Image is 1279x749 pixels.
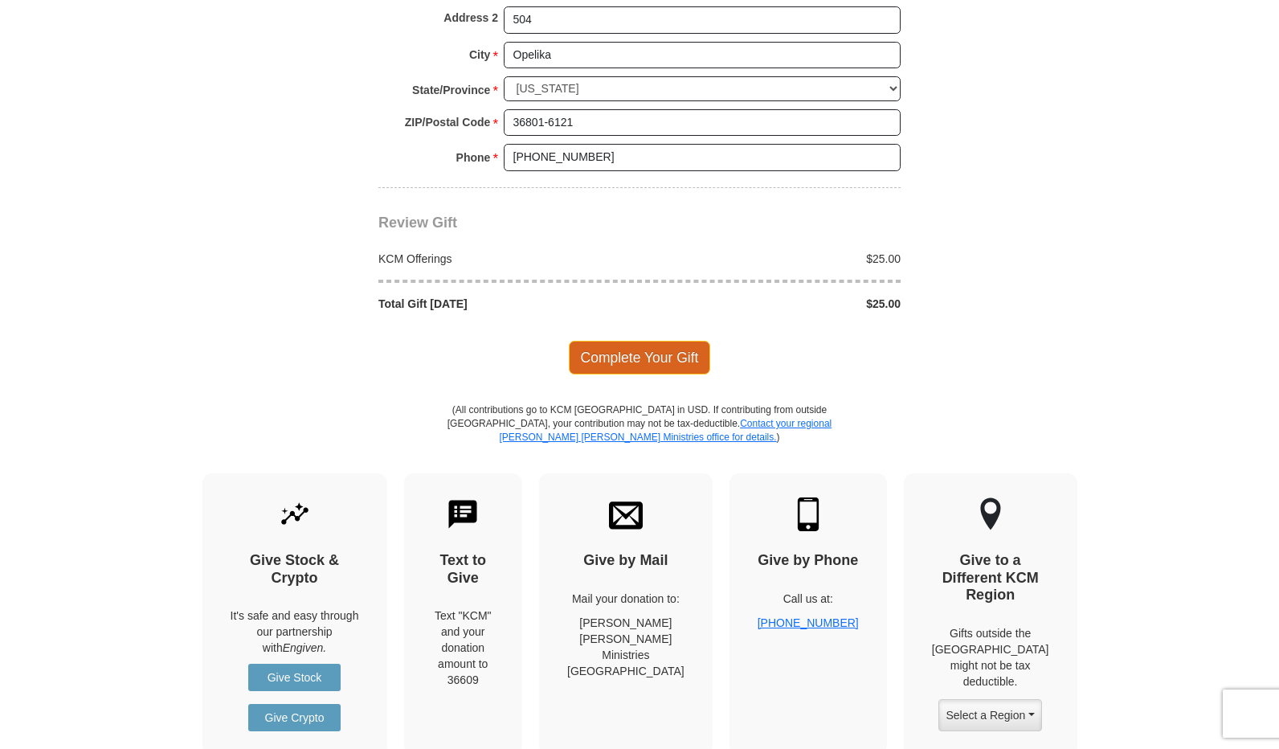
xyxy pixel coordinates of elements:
[758,616,859,629] a: [PHONE_NUMBER]
[758,591,859,607] p: Call us at:
[443,6,498,29] strong: Address 2
[938,699,1041,731] button: Select a Region
[370,251,640,267] div: KCM Offerings
[569,341,711,374] span: Complete Your Gift
[469,43,490,66] strong: City
[758,552,859,570] h4: Give by Phone
[405,111,491,133] strong: ZIP/Postal Code
[456,146,491,169] strong: Phone
[248,664,341,691] a: Give Stock
[370,296,640,312] div: Total Gift [DATE]
[432,608,495,688] div: Text "KCM" and your donation amount to 36609
[567,591,684,607] p: Mail your donation to:
[791,497,825,531] img: mobile.svg
[979,497,1002,531] img: other-region
[231,552,359,587] h4: Give Stock & Crypto
[248,704,341,731] a: Give Crypto
[446,497,480,531] img: text-to-give.svg
[432,552,495,587] h4: Text to Give
[447,403,832,473] p: (All contributions go to KCM [GEOGRAPHIC_DATA] in USD. If contributing from outside [GEOGRAPHIC_D...
[278,497,312,531] img: give-by-stock.svg
[639,251,909,267] div: $25.00
[412,79,490,101] strong: State/Province
[609,497,643,531] img: envelope.svg
[639,296,909,312] div: $25.00
[567,552,684,570] h4: Give by Mail
[567,615,684,679] p: [PERSON_NAME] [PERSON_NAME] Ministries [GEOGRAPHIC_DATA]
[378,215,457,231] span: Review Gift
[932,552,1049,604] h4: Give to a Different KCM Region
[932,625,1049,690] p: Gifts outside the [GEOGRAPHIC_DATA] might not be tax deductible.
[283,641,326,654] i: Engiven.
[231,608,359,656] p: It's safe and easy through our partnership with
